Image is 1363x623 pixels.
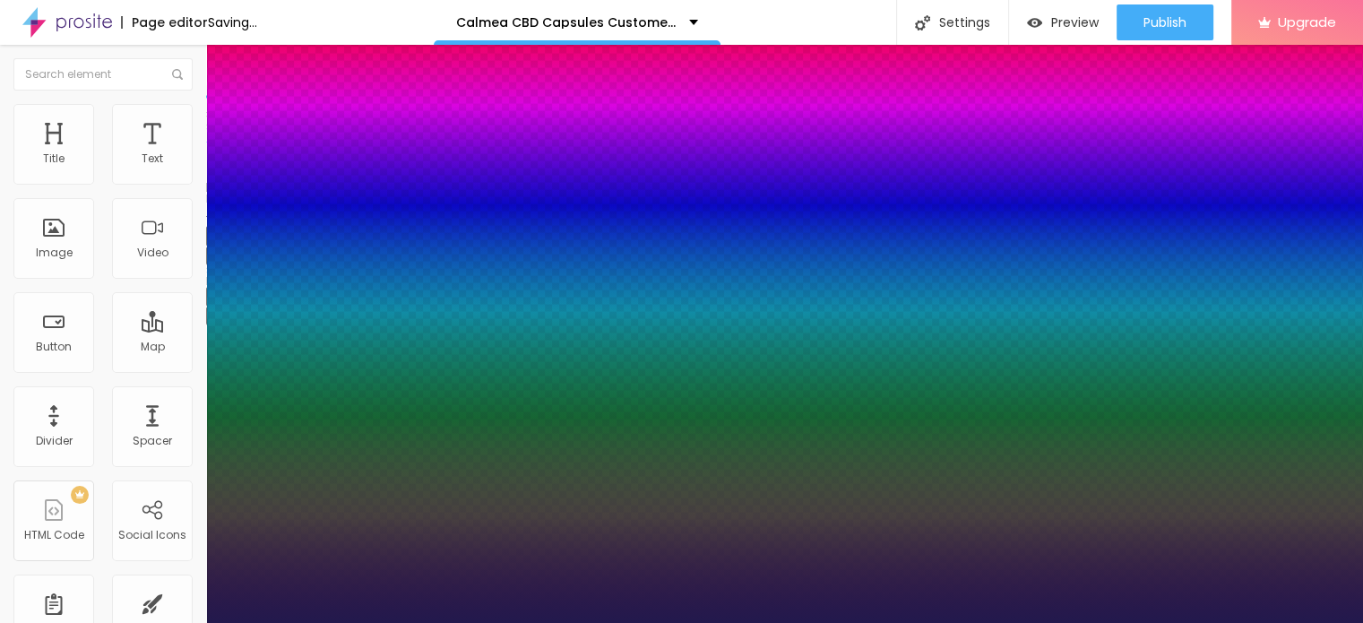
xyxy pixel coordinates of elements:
img: Icone [172,69,183,80]
div: Map [141,341,165,353]
img: Icone [915,15,930,30]
div: Divider [36,435,73,447]
button: Preview [1009,4,1117,40]
div: Image [36,247,73,259]
div: Button [36,341,72,353]
div: Saving... [208,16,257,29]
span: Upgrade [1278,14,1336,30]
p: Calmea CBD Capsules Customer Complaints & Truth Exposed! [456,16,676,29]
div: HTML Code [24,529,84,541]
div: Title [43,152,65,165]
span: Publish [1143,15,1186,30]
div: Social Icons [118,529,186,541]
div: Spacer [133,435,172,447]
img: view-1.svg [1027,15,1042,30]
span: Preview [1051,15,1099,30]
div: Text [142,152,163,165]
input: Search element [13,58,193,91]
div: Page editor [121,16,208,29]
button: Publish [1117,4,1213,40]
div: Video [137,247,168,259]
